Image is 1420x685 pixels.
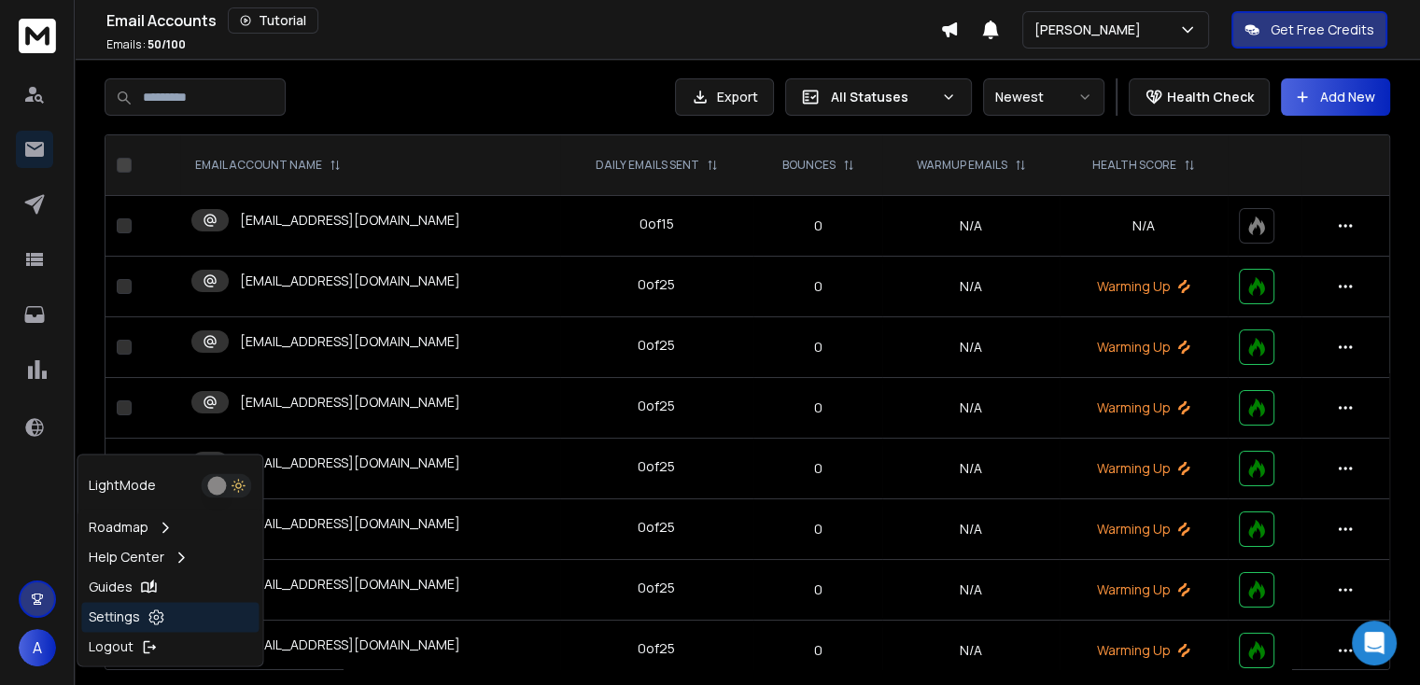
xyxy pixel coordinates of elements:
[882,439,1059,499] td: N/A
[1071,459,1216,478] p: Warming Up
[1071,277,1216,296] p: Warming Up
[1071,217,1216,235] p: N/A
[638,579,675,597] div: 0 of 25
[81,572,259,602] a: Guides
[240,393,460,412] p: [EMAIL_ADDRESS][DOMAIN_NAME]
[882,378,1059,439] td: N/A
[89,608,140,626] p: Settings
[106,37,186,52] p: Emails :
[638,457,675,476] div: 0 of 25
[195,158,341,173] div: EMAIL ACCOUNT NAME
[89,476,156,495] p: Light Mode
[638,518,675,537] div: 0 of 25
[148,36,186,52] span: 50 / 100
[882,621,1059,681] td: N/A
[240,454,460,472] p: [EMAIL_ADDRESS][DOMAIN_NAME]
[765,459,872,478] p: 0
[983,78,1104,116] button: Newest
[89,518,148,537] p: Roadmap
[1071,641,1216,660] p: Warming Up
[1071,580,1216,599] p: Warming Up
[765,580,872,599] p: 0
[882,560,1059,621] td: N/A
[240,575,460,594] p: [EMAIL_ADDRESS][DOMAIN_NAME]
[1129,78,1270,116] button: Health Check
[89,548,164,566] p: Help Center
[1071,338,1216,356] p: Warming Up
[782,158,836,173] p: BOUNCES
[81,542,259,572] a: Help Center
[240,211,460,230] p: [EMAIL_ADDRESS][DOMAIN_NAME]
[1071,398,1216,417] p: Warming Up
[917,158,1007,173] p: WARMUP EMAILS
[638,336,675,355] div: 0 of 25
[831,88,934,106] p: All Statuses
[1231,11,1387,49] button: Get Free Credits
[1352,621,1397,665] div: Open Intercom Messenger
[675,78,774,116] button: Export
[1092,158,1176,173] p: HEALTH SCORE
[19,629,56,666] button: A
[89,578,133,596] p: Guides
[765,398,872,417] p: 0
[638,275,675,294] div: 0 of 25
[1271,21,1374,39] p: Get Free Credits
[1034,21,1148,39] p: [PERSON_NAME]
[1071,520,1216,538] p: Warming Up
[638,639,675,658] div: 0 of 25
[106,7,940,34] div: Email Accounts
[640,215,674,233] div: 0 of 15
[81,602,259,632] a: Settings
[882,257,1059,317] td: N/A
[1167,88,1254,106] p: Health Check
[240,272,460,290] p: [EMAIL_ADDRESS][DOMAIN_NAME]
[765,217,872,235] p: 0
[882,499,1059,560] td: N/A
[240,636,460,654] p: [EMAIL_ADDRESS][DOMAIN_NAME]
[765,338,872,356] p: 0
[240,332,460,351] p: [EMAIL_ADDRESS][DOMAIN_NAME]
[765,520,872,538] p: 0
[81,512,259,542] a: Roadmap
[89,637,134,656] p: Logout
[228,7,318,34] button: Tutorial
[596,158,699,173] p: DAILY EMAILS SENT
[638,397,675,415] div: 0 of 25
[240,514,460,533] p: [EMAIL_ADDRESS][DOMAIN_NAME]
[882,317,1059,378] td: N/A
[882,196,1059,257] td: N/A
[765,641,872,660] p: 0
[765,277,872,296] p: 0
[1281,78,1390,116] button: Add New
